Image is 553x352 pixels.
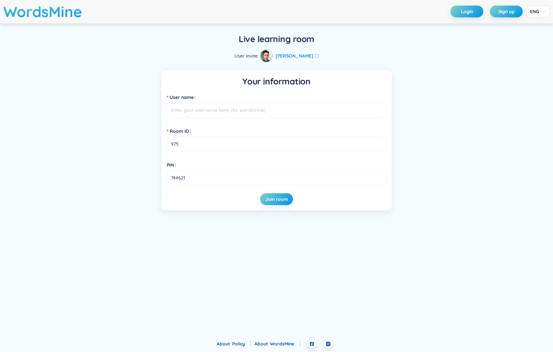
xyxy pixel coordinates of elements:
a: [PERSON_NAME] [276,52,319,59]
label: Room ID [167,126,194,136]
div: About [217,340,251,347]
span: Sign up [498,8,515,15]
button: Sign up [490,6,523,17]
a: WordsMine [270,341,300,347]
h5: Your information [167,76,386,87]
input: User name [167,103,386,118]
span: Login [461,8,473,15]
a: avatar [260,49,273,62]
input: Room ID [167,137,386,152]
img: avatar [260,50,272,62]
h5: Live learning room [239,33,314,45]
a: Policy [232,341,251,347]
label: PIN [167,160,179,170]
button: Login [450,6,483,17]
div: About [254,340,300,347]
button: Join room [260,193,293,205]
strong: [PERSON_NAME] [276,52,313,59]
label: User name [167,92,198,103]
input: PIN [167,171,386,185]
span: ENG [530,8,546,15]
div: User invite : [234,49,319,62]
span: Join room [265,196,288,202]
